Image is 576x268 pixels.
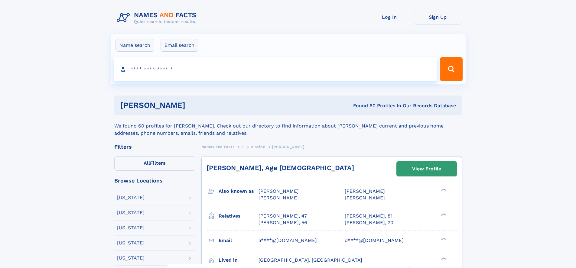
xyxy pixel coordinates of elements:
[114,156,195,171] label: Filters
[259,188,299,194] span: [PERSON_NAME]
[414,10,462,24] a: Sign Up
[219,255,259,265] h3: Lived in
[259,213,307,219] a: [PERSON_NAME], 47
[241,145,244,149] span: R
[114,10,201,26] img: Logo Names and Facts
[272,145,304,149] span: [PERSON_NAME]
[251,145,265,149] span: Rinaldo
[114,57,438,81] input: search input
[116,39,154,52] label: Name search
[114,115,462,137] div: We found 60 profiles for [PERSON_NAME]. Check out our directory to find information about [PERSON...
[219,211,259,221] h3: Relatives
[144,160,150,166] span: All
[365,10,414,24] a: Log In
[161,39,198,52] label: Email search
[345,188,385,194] span: [PERSON_NAME]
[201,143,235,150] a: Names and Facts
[412,162,441,176] div: View Profile
[117,195,145,200] div: [US_STATE]
[117,256,145,260] div: [US_STATE]
[219,186,259,196] h3: Also known as
[114,144,195,150] div: Filters
[345,213,392,219] a: [PERSON_NAME], 81
[117,225,145,230] div: [US_STATE]
[440,237,447,241] div: ❯
[207,164,354,172] a: [PERSON_NAME], Age [DEMOGRAPHIC_DATA]
[120,102,269,109] h1: [PERSON_NAME]
[345,219,393,226] a: [PERSON_NAME], 20
[219,235,259,246] h3: Email
[241,143,244,150] a: R
[440,212,447,216] div: ❯
[440,57,462,81] button: Search Button
[259,257,362,263] span: [GEOGRAPHIC_DATA], [GEOGRAPHIC_DATA]
[117,241,145,245] div: [US_STATE]
[114,178,195,183] div: Browse Locations
[259,195,299,201] span: [PERSON_NAME]
[259,219,307,226] a: [PERSON_NAME], 56
[440,257,447,260] div: ❯
[269,102,456,109] div: Found 60 Profiles In Our Records Database
[440,188,447,192] div: ❯
[397,162,457,176] a: View Profile
[117,210,145,215] div: [US_STATE]
[251,143,265,150] a: Rinaldo
[345,195,385,201] span: [PERSON_NAME]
